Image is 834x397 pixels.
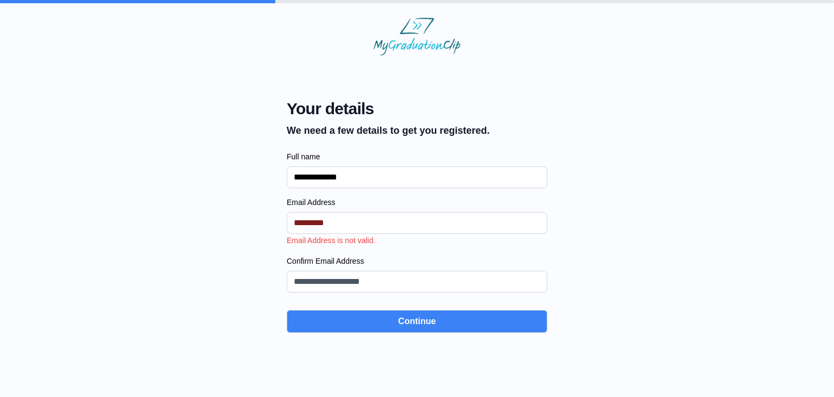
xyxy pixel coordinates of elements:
[287,236,375,245] span: Email Address is not valid.
[287,310,547,333] button: Continue
[287,99,490,119] span: Your details
[287,197,547,208] label: Email Address
[287,256,547,266] label: Confirm Email Address
[287,151,547,162] label: Full name
[287,123,490,138] p: We need a few details to get you registered.
[374,17,460,55] img: MyGraduationClip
